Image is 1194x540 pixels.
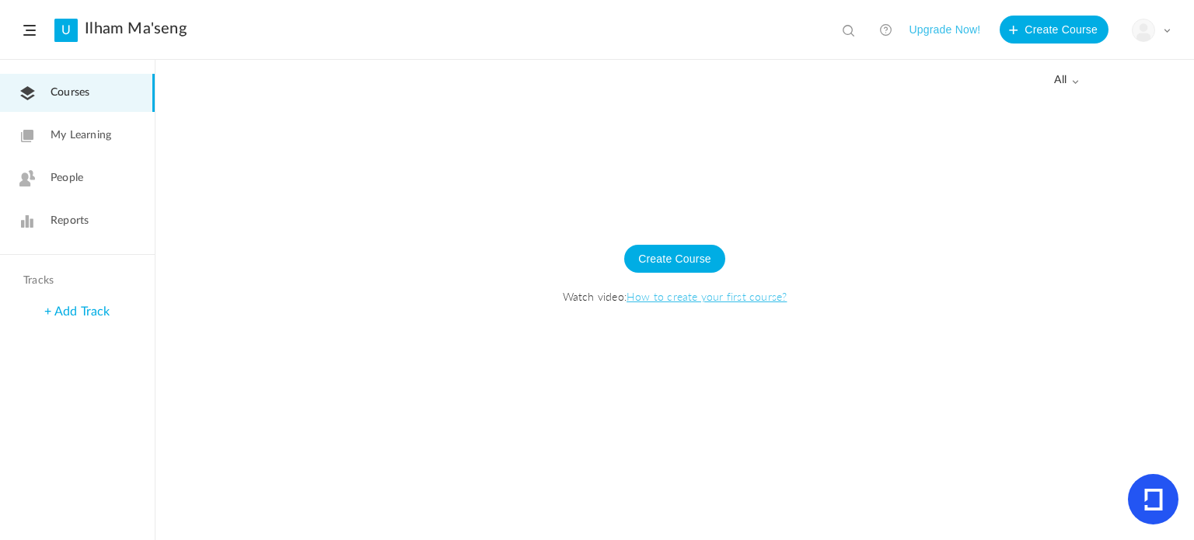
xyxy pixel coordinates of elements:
[51,127,111,144] span: My Learning
[51,170,83,186] span: People
[51,85,89,101] span: Courses
[51,213,89,229] span: Reports
[23,274,127,287] h4: Tracks
[44,305,110,318] a: + Add Track
[1000,16,1108,44] button: Create Course
[624,245,725,273] button: Create Course
[85,19,187,38] a: Ilham Ma'seng
[627,288,787,304] a: How to create your first course?
[1054,74,1079,87] span: all
[1133,19,1154,41] img: user-image.png
[909,16,980,44] button: Upgrade Now!
[171,288,1178,304] span: Watch video:
[54,19,78,42] a: U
